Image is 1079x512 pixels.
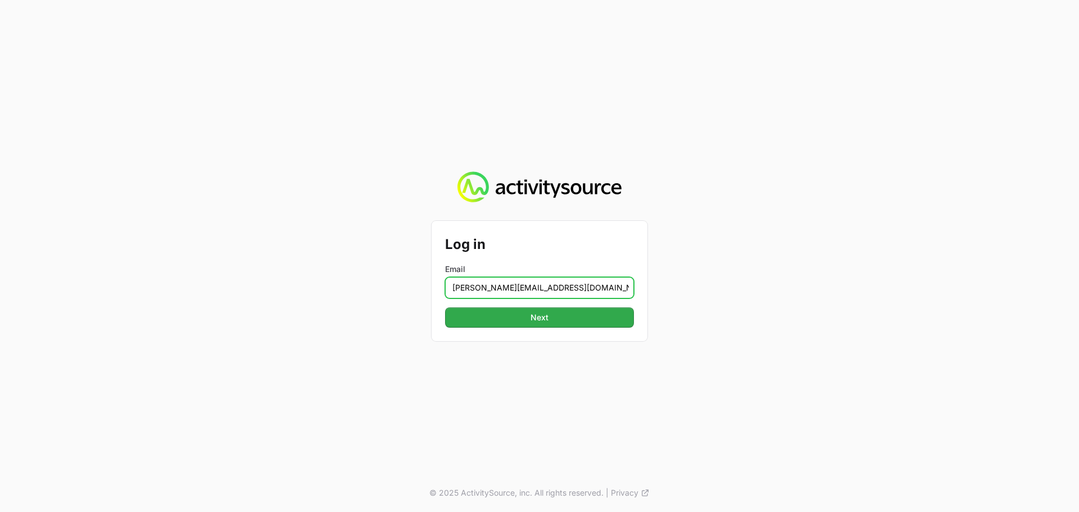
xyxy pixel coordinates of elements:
[445,264,634,275] label: Email
[429,487,604,499] p: © 2025 ActivitySource, inc. All rights reserved.
[531,311,548,324] span: Next
[445,277,634,298] input: Enter your email
[445,307,634,328] button: Next
[445,234,634,255] h2: Log in
[611,487,650,499] a: Privacy
[606,487,609,499] span: |
[457,171,621,203] img: Activity Source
